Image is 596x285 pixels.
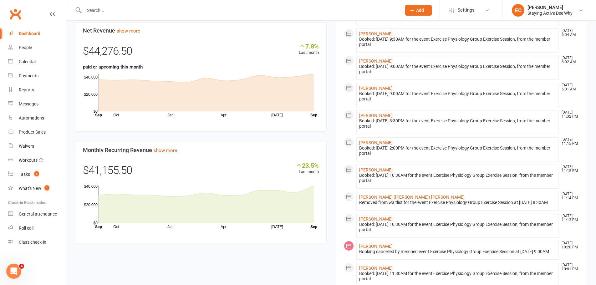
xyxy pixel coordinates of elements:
div: Workouts [19,158,38,163]
a: [PERSON_NAME] [359,244,393,249]
div: $44,276.50 [83,43,319,63]
strong: paid or upcoming this month [83,64,143,70]
div: 7.8% [299,43,319,49]
div: Removed from waitlist for the event Exercise Physiology Group Exercise Session at [DATE] 8:30AM [359,200,556,205]
a: Workouts [8,153,66,167]
div: Messages [19,101,38,106]
a: show more [117,28,140,34]
a: [PERSON_NAME] [359,266,393,271]
a: [PERSON_NAME] [359,216,393,221]
a: [PERSON_NAME] ([PERSON_NAME]) [PERSON_NAME] [359,195,465,200]
div: People [19,45,32,50]
div: Booked: [DATE] 10:30AM for the event Exercise Physiology Group Exercise Session, from the member ... [359,173,556,183]
time: [DATE] 11:14 PM [558,192,579,200]
div: Booked: [DATE] 9:00AM for the event Exercise Physiology Group Exercise Session, from the member p... [359,64,556,74]
div: Booked: [DATE] 11:30AM for the event Exercise Physiology Group Exercise Session, from the member ... [359,271,556,282]
div: $41,155.50 [83,162,319,182]
div: Booked: [DATE] 9:00AM for the event Exercise Physiology Group Exercise Session, from the member p... [359,91,556,102]
div: Booked: [DATE] 2:00PM for the event Exercise Physiology Group Exercise Session, from the member p... [359,145,556,156]
time: [DATE] 6:02 AM [558,56,579,64]
a: Clubworx [8,6,23,22]
time: [DATE] 11:15 PM [558,165,579,173]
time: [DATE] 11:32 PM [558,110,579,119]
a: [PERSON_NAME] [359,86,393,91]
input: Search... [82,6,397,15]
time: [DATE] 11:15 PM [558,138,579,146]
div: Roll call [19,226,33,231]
a: Reports [8,83,66,97]
a: [PERSON_NAME] [359,140,393,145]
span: 1 [44,185,49,191]
a: Product Sales [8,125,66,139]
div: Last month [299,43,319,56]
a: What's New1 [8,181,66,196]
div: Class check-in [19,240,46,245]
div: Dashboard [19,31,40,36]
a: General attendance kiosk mode [8,207,66,221]
h3: Net Revenue [83,28,319,34]
div: Automations [19,115,44,120]
div: 23.5% [296,162,319,169]
div: [PERSON_NAME] [527,5,573,10]
a: Messages [8,97,66,111]
div: Last month [296,162,319,175]
a: People [8,41,66,55]
a: Dashboard [8,27,66,41]
span: Add [416,8,424,13]
time: [DATE] 10:01 PM [558,263,579,271]
a: Class kiosk mode [8,235,66,249]
a: Automations [8,111,66,125]
span: 4 [19,264,24,269]
div: EC [512,4,524,17]
a: Roll call [8,221,66,235]
div: Tasks [19,172,30,177]
div: Booked: [DATE] 9:30AM for the event Exercise Physiology Group Exercise Session, from the member p... [359,37,556,47]
div: Booked: [DATE] 10:30AM for the event Exercise Physiology Group Exercise Session, from the member ... [359,222,556,232]
a: [PERSON_NAME] [359,31,393,36]
h3: Monthly Recurring Revenue [83,147,319,153]
iframe: Intercom live chat [6,264,21,279]
a: Waivers [8,139,66,153]
span: Settings [457,3,475,17]
time: [DATE] 6:01 AM [558,83,579,91]
time: [DATE] 6:04 AM [558,29,579,37]
a: show more [154,148,177,153]
div: Waivers [19,144,34,149]
button: Add [405,5,432,16]
div: Booked: [DATE] 3:30PM for the event Exercise Physiology Group Exercise Session, from the member p... [359,118,556,129]
time: [DATE] 11:13 PM [558,214,579,222]
span: 6 [34,171,39,176]
div: General attendance [19,211,57,216]
div: Reports [19,87,34,92]
div: Product Sales [19,130,46,135]
a: [PERSON_NAME] [359,167,393,172]
a: Tasks 6 [8,167,66,181]
div: Staying Active Dee Why [527,10,573,16]
div: Payments [19,73,38,78]
div: Calendar [19,59,36,64]
div: Booking cancelled by member: event Exercise Physiology Group Exercise Session at [DATE] 9:00AM [359,249,556,254]
a: Calendar [8,55,66,69]
time: [DATE] 10:20 PM [558,241,579,249]
a: Payments [8,69,66,83]
a: [PERSON_NAME] [359,59,393,64]
div: What's New [19,186,41,191]
a: [PERSON_NAME] [359,113,393,118]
